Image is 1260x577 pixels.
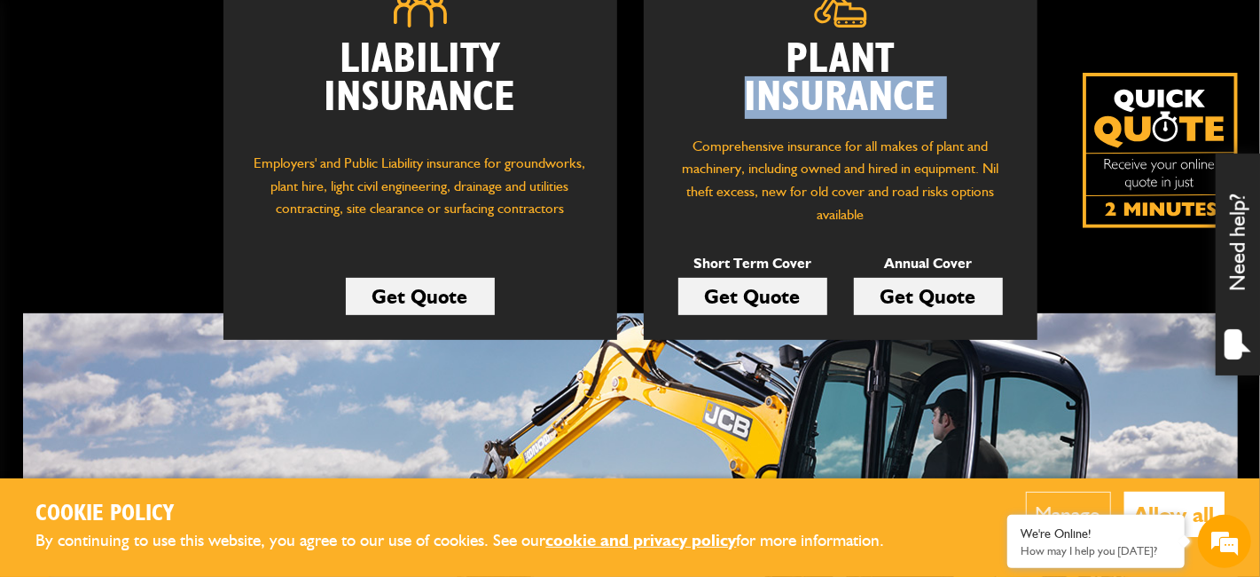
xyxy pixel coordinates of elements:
[854,252,1003,275] p: Annual Cover
[1021,544,1171,557] p: How may I help you today?
[1083,73,1238,228] a: Get your insurance quote isn just 2-minutes
[1216,154,1260,375] div: Need help?
[670,135,1011,225] p: Comprehensive insurance for all makes of plant and machinery, including owned and hired in equipm...
[1124,492,1225,537] button: Allow all
[1083,73,1238,228] img: Quick Quote
[36,501,914,528] h2: Cookie Policy
[546,530,737,550] a: cookie and privacy policy
[36,527,914,555] p: By continuing to use this website, you agree to our use of cookies. See our for more information.
[678,252,827,275] p: Short Term Cover
[1026,492,1111,537] button: Manage
[670,41,1011,117] h2: Plant Insurance
[346,278,495,315] a: Get Quote
[678,278,827,315] a: Get Quote
[1021,526,1171,541] div: We're Online!
[250,152,591,237] p: Employers' and Public Liability insurance for groundworks, plant hire, light civil engineering, d...
[854,278,1003,315] a: Get Quote
[250,41,591,135] h2: Liability Insurance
